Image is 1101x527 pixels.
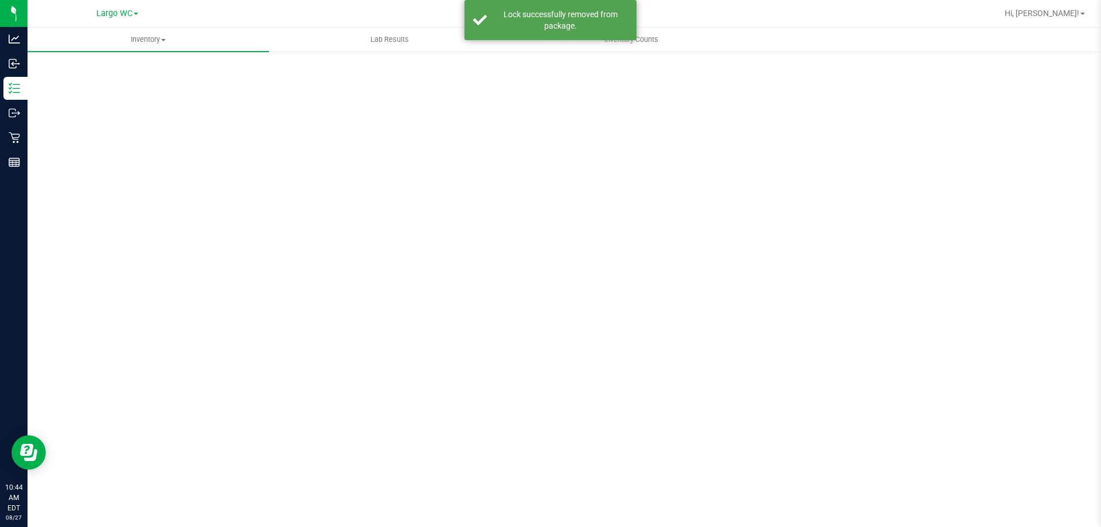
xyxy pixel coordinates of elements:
[11,435,46,470] iframe: Resource center
[96,9,132,18] span: Largo WC
[9,157,20,168] inline-svg: Reports
[9,83,20,94] inline-svg: Inventory
[9,58,20,69] inline-svg: Inbound
[9,132,20,143] inline-svg: Retail
[9,33,20,45] inline-svg: Analytics
[269,28,510,52] a: Lab Results
[5,513,22,522] p: 08/27
[493,9,628,32] div: Lock successfully removed from package.
[355,34,424,45] span: Lab Results
[5,482,22,513] p: 10:44 AM EDT
[28,34,269,45] span: Inventory
[1005,9,1079,18] span: Hi, [PERSON_NAME]!
[9,107,20,119] inline-svg: Outbound
[28,28,269,52] a: Inventory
